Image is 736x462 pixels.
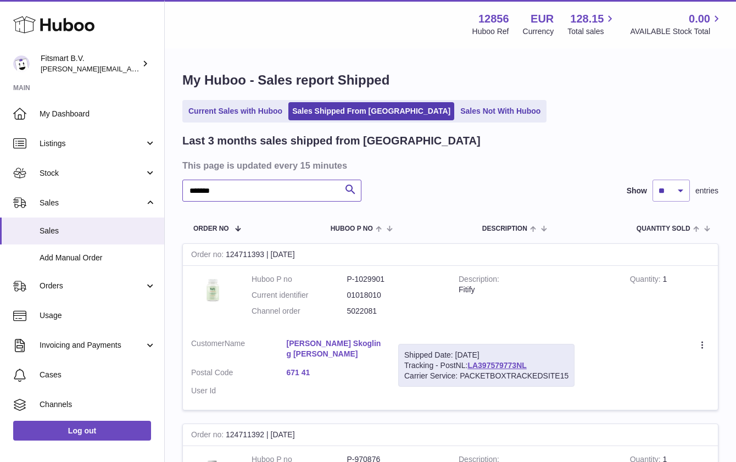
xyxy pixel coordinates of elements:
[13,55,30,72] img: jonathan@leaderoo.com
[570,12,604,26] span: 128.15
[404,350,568,360] div: Shipped Date: [DATE]
[622,266,718,330] td: 1
[191,250,226,261] strong: Order no
[40,109,156,119] span: My Dashboard
[40,253,156,263] span: Add Manual Order
[695,186,718,196] span: entries
[182,159,716,171] h3: This page is updated every 15 minutes
[482,225,527,232] span: Description
[287,338,382,359] a: [PERSON_NAME] Skogling [PERSON_NAME]
[630,26,723,37] span: AVAILABLE Stock Total
[637,225,690,232] span: Quantity Sold
[41,64,220,73] span: [PERSON_NAME][EMAIL_ADDRESS][DOMAIN_NAME]
[40,340,144,350] span: Invoicing and Payments
[404,371,568,381] div: Carrier Service: PACKETBOXTRACKEDSITE15
[459,275,499,286] strong: Description
[627,186,647,196] label: Show
[523,26,554,37] div: Currency
[40,226,156,236] span: Sales
[347,290,443,300] dd: 01018010
[191,430,226,442] strong: Order no
[191,368,287,381] dt: Postal Code
[456,102,544,120] a: Sales Not With Huboo
[182,133,481,148] h2: Last 3 months sales shipped from [GEOGRAPHIC_DATA]
[347,306,443,316] dd: 5022081
[40,198,144,208] span: Sales
[288,102,454,120] a: Sales Shipped From [GEOGRAPHIC_DATA]
[252,306,347,316] dt: Channel order
[252,274,347,285] dt: Huboo P no
[40,168,144,179] span: Stock
[630,275,663,286] strong: Quantity
[689,12,710,26] span: 0.00
[567,12,616,37] a: 128.15 Total sales
[467,361,526,370] a: LA397579773NL
[459,285,614,295] div: Fitify
[191,274,235,305] img: 128561739542540.png
[183,424,718,446] div: 124711392 | [DATE]
[191,386,287,396] dt: User Id
[478,12,509,26] strong: 12856
[185,102,286,120] a: Current Sales with Huboo
[182,71,718,89] h1: My Huboo - Sales report Shipped
[13,421,151,441] a: Log out
[193,225,229,232] span: Order No
[252,290,347,300] dt: Current identifier
[191,338,287,362] dt: Name
[567,26,616,37] span: Total sales
[183,244,718,266] div: 124711393 | [DATE]
[191,339,225,348] span: Customer
[398,344,575,387] div: Tracking - PostNL:
[40,281,144,291] span: Orders
[40,399,156,410] span: Channels
[347,274,443,285] dd: P-1029901
[40,138,144,149] span: Listings
[630,12,723,37] a: 0.00 AVAILABLE Stock Total
[331,225,373,232] span: Huboo P no
[40,310,156,321] span: Usage
[41,53,140,74] div: Fitsmart B.V.
[287,368,382,378] a: 671 41
[472,26,509,37] div: Huboo Ref
[40,370,156,380] span: Cases
[531,12,554,26] strong: EUR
